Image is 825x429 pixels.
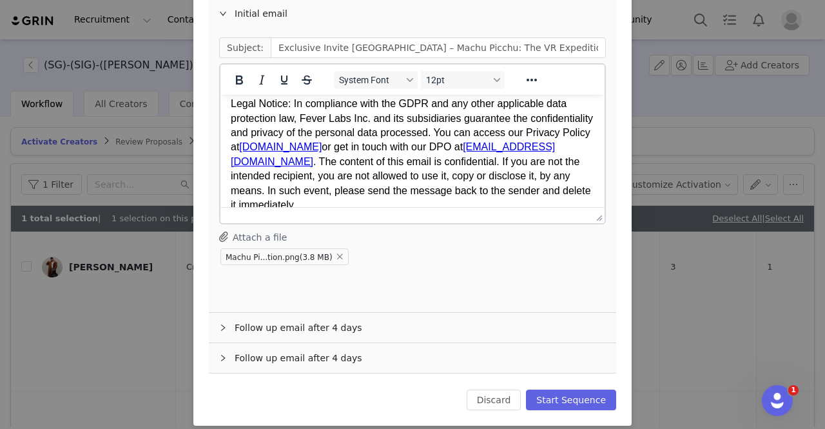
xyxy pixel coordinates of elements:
[226,253,300,262] span: Machu Pi...tion.png
[421,71,505,89] button: Font sizes
[219,229,287,244] button: Attach a file
[10,46,335,72] a: [EMAIL_ADDRESS][DOMAIN_NAME]
[209,313,616,343] div: icon: rightFollow up email after 4 days
[526,390,616,410] button: Start Sequence
[271,37,606,58] input: Add a subject line
[296,71,318,89] button: Strikethrough
[251,71,273,89] button: Italic
[19,46,101,57] a: [DOMAIN_NAME]
[219,37,271,58] span: Subject:
[788,385,799,395] span: 1
[762,385,793,416] iframe: Intercom live chat
[273,71,295,89] button: Underline
[219,324,227,332] i: icon: right
[426,75,489,85] span: 12pt
[521,71,543,89] button: Reveal or hide additional toolbar items
[467,390,521,410] button: Discard
[334,71,418,89] button: Fonts
[339,75,402,85] span: System Font
[219,354,227,362] i: icon: right
[228,71,250,89] button: Bold
[300,253,333,262] span: (3.8 MB)
[209,343,616,373] div: icon: rightFollow up email after 4 days
[591,208,605,223] div: Press the Up and Down arrow keys to resize the editor.
[219,10,227,17] i: icon: right
[220,95,605,207] iframe: Rich Text Area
